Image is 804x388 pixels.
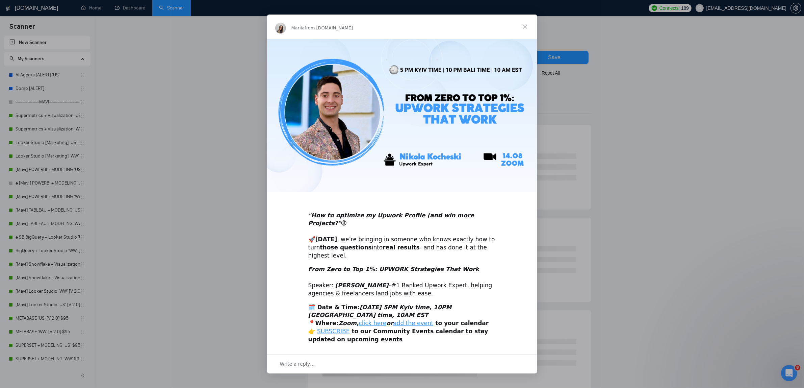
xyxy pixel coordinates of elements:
[335,282,389,289] b: [PERSON_NAME]
[308,328,488,343] b: to our Community Events calendar to stay updated on upcoming events
[308,304,452,319] i: [DATE] 5PM Kyiv time, 10PM [GEOGRAPHIC_DATA] time, 10AM EST
[308,265,496,297] div: Speaker: #1 Ranked Upwork Expert, helping agencies & freelancers land jobs with ease.
[308,304,496,344] div: 📍 👉
[267,354,537,373] div: Open conversation and reply
[308,304,452,319] b: 🗓️ Date & Time:
[393,320,433,326] a: add the event
[308,266,479,272] i: From Zero to Top 1%: UPWORK Strategies That Work
[280,360,315,368] span: Write a reply…
[513,15,537,39] span: Close
[275,23,286,33] img: Profile image for Mariia
[359,320,387,326] a: click here
[383,244,419,251] b: real results
[308,203,496,260] div: 🚀 , we’re bringing in someone who knows exactly how to turn into - and has done it at the highest...
[333,282,391,289] i: –
[308,212,474,227] b: 😩
[317,328,350,335] a: SUBSCRIBE
[320,244,372,251] b: those questions
[291,25,305,30] span: Mariia
[308,212,474,227] i: "How to optimize my Upwork Profile (and win more Projects?"
[339,320,436,326] i: Zoom, or
[315,236,337,243] b: [DATE]
[305,25,353,30] span: from [DOMAIN_NAME]
[315,320,489,326] b: Where: to your calendar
